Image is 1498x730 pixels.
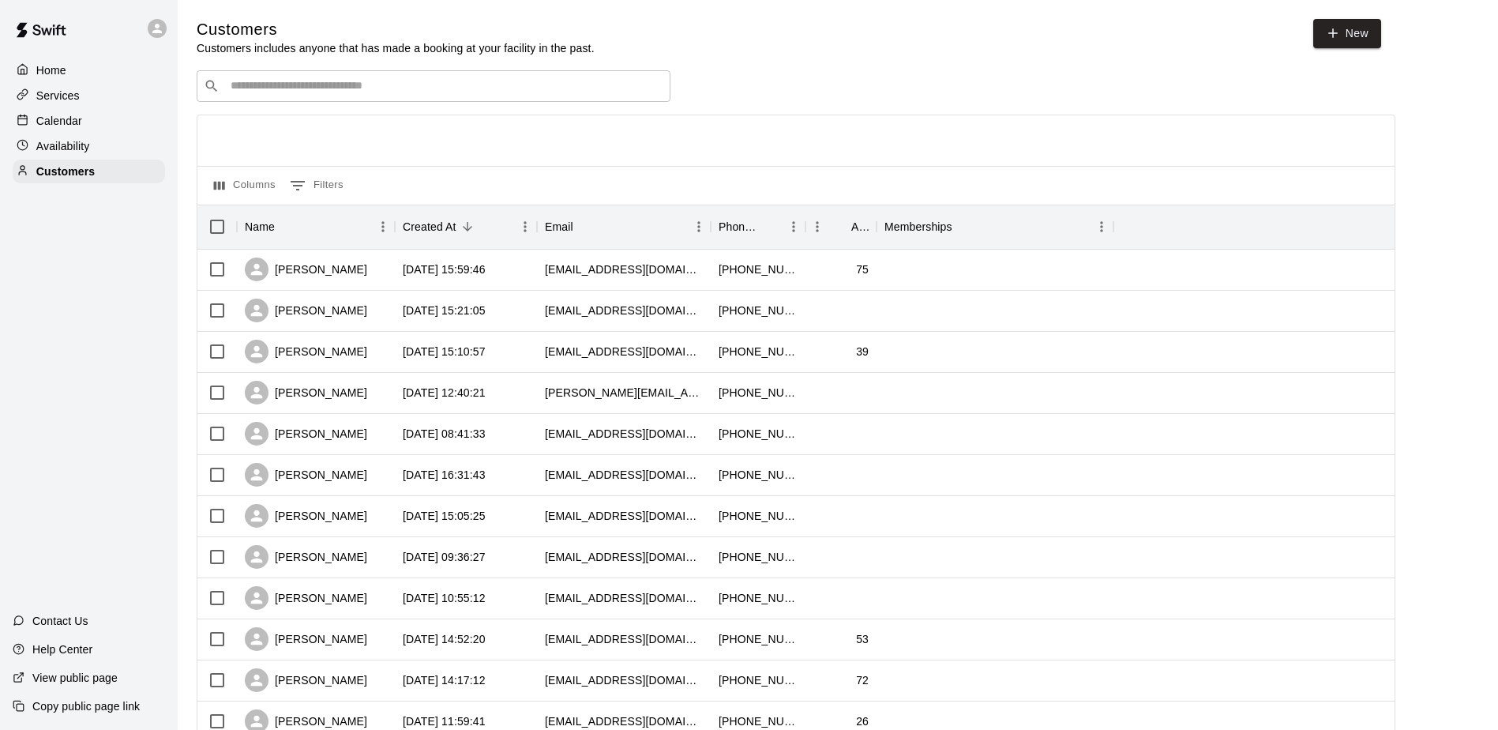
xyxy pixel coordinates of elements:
div: +14156729174 [719,262,798,277]
div: +16176205920 [719,590,798,606]
div: [PERSON_NAME] [245,668,367,692]
div: alex@mycoskie.com [545,385,703,401]
button: Show filters [286,173,347,198]
button: Sort [456,216,479,238]
div: [PERSON_NAME] [245,299,367,322]
div: ricardoparada99@gmail.com [545,713,703,729]
div: [PERSON_NAME] [245,381,367,405]
p: Home [36,62,66,78]
div: 53 [856,631,869,647]
div: 2025-08-10 10:55:12 [403,590,486,606]
div: +14152866437 [719,508,798,524]
div: [PERSON_NAME] [245,627,367,651]
div: +14158270959 [719,672,798,688]
p: Help Center [32,642,92,657]
p: Calendar [36,113,82,129]
div: +14152985371 [719,426,798,442]
div: vshuster@gmail.com [545,590,703,606]
div: [PERSON_NAME] [245,463,367,487]
div: 2025-08-12 15:21:05 [403,303,486,318]
p: Customers [36,164,95,179]
div: 2025-08-09 14:17:12 [403,672,486,688]
div: 2025-08-12 15:59:46 [403,262,486,277]
p: Availability [36,138,90,154]
button: Menu [687,215,711,239]
div: Email [537,205,711,249]
div: +12064278325 [719,303,798,318]
a: Calendar [13,109,165,133]
div: Memberships [877,205,1113,249]
div: mark.matthews102@gmail.com [545,262,703,277]
h5: Customers [197,19,595,40]
div: katelbarnett@gmail.com [545,549,703,565]
a: Availability [13,134,165,158]
div: Created At [403,205,456,249]
div: [PERSON_NAME] [245,545,367,569]
button: Menu [1090,215,1113,239]
div: +13109930330 [719,385,798,401]
button: Sort [760,216,782,238]
div: 26 [856,713,869,729]
a: Customers [13,160,165,183]
div: 2025-08-11 16:31:43 [403,467,486,483]
div: [PERSON_NAME] [245,258,367,281]
div: Search customers by name or email [197,70,670,102]
button: Select columns [210,173,280,198]
div: [PERSON_NAME] [245,340,367,363]
div: Phone Number [719,205,760,249]
p: Contact Us [32,613,88,629]
div: +18052160676 [719,344,798,359]
div: geoffm05@yahoo.com [545,631,703,647]
div: 2025-08-11 09:36:27 [403,549,486,565]
div: +12156686075 [719,549,798,565]
button: Sort [952,216,974,238]
p: Copy public page link [32,698,140,714]
div: cindydowley@gmail.com [545,426,703,442]
button: Sort [829,216,851,238]
div: +14152352514 [719,631,798,647]
div: 2025-08-09 11:59:41 [403,713,486,729]
div: [PERSON_NAME] [245,504,367,528]
div: +14152332195 [719,467,798,483]
div: kelseykgrady@gmail.com [545,467,703,483]
div: 39 [856,344,869,359]
button: Sort [573,216,595,238]
div: [PERSON_NAME] [245,586,367,610]
a: Home [13,58,165,82]
div: Name [245,205,275,249]
div: Created At [395,205,537,249]
a: Services [13,84,165,107]
div: 2025-08-12 08:41:33 [403,426,486,442]
div: 75 [856,262,869,277]
div: 2025-08-11 15:05:25 [403,508,486,524]
div: christydguzman@gmail.com [545,303,703,318]
div: +14156865273 [719,713,798,729]
div: [PERSON_NAME] [245,422,367,446]
div: Age [851,205,869,249]
div: Email [545,205,573,249]
a: New [1313,19,1381,48]
div: 2025-08-09 14:52:20 [403,631,486,647]
div: Age [805,205,877,249]
div: Phone Number [711,205,805,249]
button: Menu [371,215,395,239]
div: gabepasillas@gmail.com [545,344,703,359]
button: Sort [275,216,297,238]
button: Menu [805,215,829,239]
div: 2025-08-12 12:40:21 [403,385,486,401]
p: Customers includes anyone that has made a booking at your facility in the past. [197,40,595,56]
div: 72 [856,672,869,688]
div: mark@markschillinger.com [545,672,703,688]
button: Menu [513,215,537,239]
p: View public page [32,670,118,686]
div: Name [237,205,395,249]
div: jpn2484@yahoo.com [545,508,703,524]
div: 2025-08-12 15:10:57 [403,344,486,359]
p: Services [36,88,80,103]
button: Menu [782,215,805,239]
